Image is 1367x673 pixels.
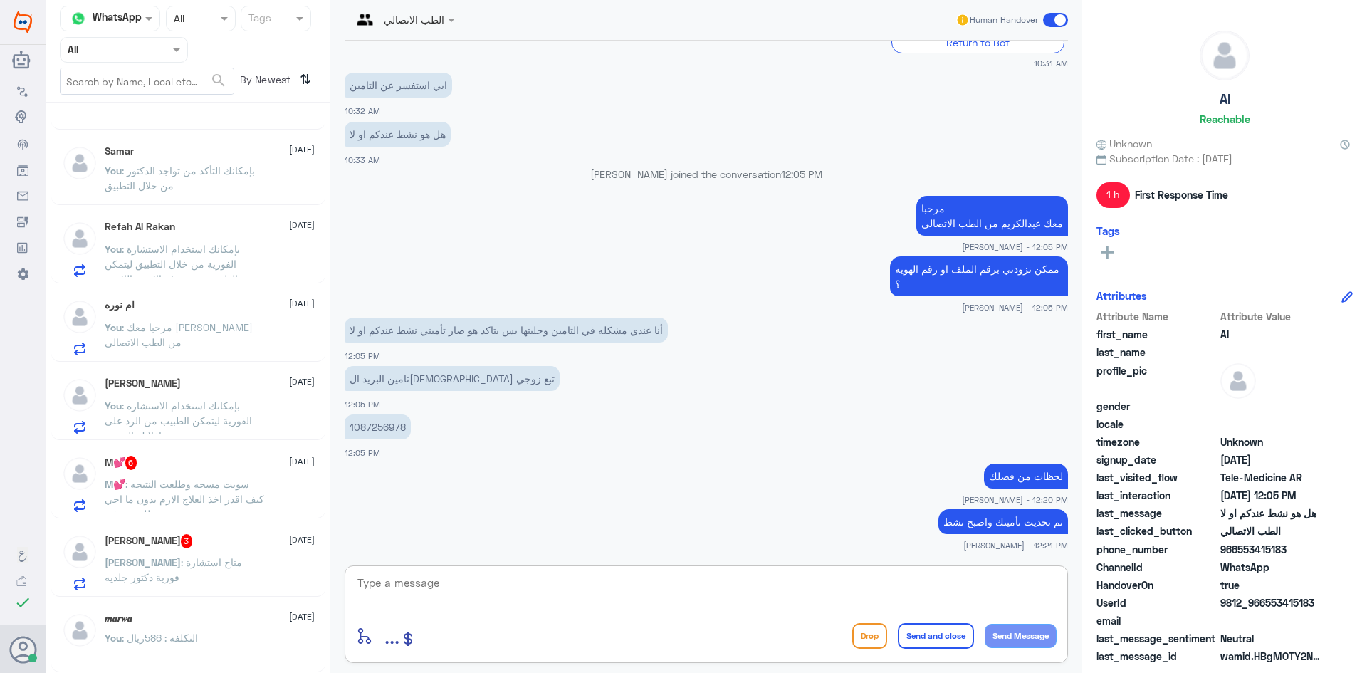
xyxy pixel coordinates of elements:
[1220,560,1324,575] span: 2
[105,400,252,442] span: : بإمكانك استخدام الاستشارة الفورية ليتمكن الطبيب من الرد على تساؤلاتك الصحية
[1220,506,1324,521] span: هل هو نشط عندكم او لا
[1220,399,1324,414] span: null
[125,456,137,470] span: 6
[1096,542,1217,557] span: phone_number
[384,622,399,648] span: ...
[1096,136,1152,151] span: Unknown
[1096,417,1217,432] span: locale
[62,377,98,413] img: defaultAdmin.png
[345,366,560,391] p: 15/9/2025, 12:05 PM
[289,375,315,388] span: [DATE]
[105,221,175,233] h5: Refah Al Rakan
[1096,363,1217,396] span: profile_pic
[14,11,32,33] img: Widebot Logo
[105,534,193,548] h5: Ahmed Kassem
[1200,113,1250,125] h6: Reachable
[1220,327,1324,342] span: Al
[105,478,264,520] span: : سويت مسحه وطلعت النتيجه كيف اقدر اخذ العلاج الازم بدون ما اجي للمستشفى
[62,145,98,181] img: defaultAdmin.png
[105,145,134,157] h5: Samar
[181,534,193,548] span: 3
[1096,578,1217,593] span: HandoverOn
[1096,470,1217,485] span: last_visited_flow
[1220,631,1324,646] span: 0
[62,221,98,256] img: defaultAdmin.png
[1220,91,1230,108] h5: Al
[105,321,253,348] span: : مرحبا معك [PERSON_NAME] من الطب الاتصالي
[105,165,122,177] span: You
[1220,523,1324,538] span: الطب الاتصالي
[962,241,1068,253] span: [PERSON_NAME] - 12:05 PM
[962,494,1068,506] span: [PERSON_NAME] - 12:20 PM
[1220,309,1324,324] span: Attribute Value
[890,256,1068,296] p: 15/9/2025, 12:05 PM
[1220,595,1324,610] span: 9812_966553415183
[105,299,135,311] h5: ام نوره
[1096,224,1120,237] h6: Tags
[9,636,36,663] button: Avatar
[105,632,122,644] span: You
[1220,613,1324,628] span: null
[345,351,380,360] span: 12:05 PM
[1096,488,1217,503] span: last_interaction
[984,464,1068,489] p: 15/9/2025, 12:20 PM
[105,321,122,333] span: You
[1220,363,1256,399] img: defaultAdmin.png
[289,219,315,231] span: [DATE]
[105,243,122,255] span: You
[1096,649,1217,664] span: last_message_id
[345,122,451,147] p: 15/9/2025, 10:33 AM
[1096,560,1217,575] span: ChannelId
[970,14,1038,26] span: Human Handover
[68,8,89,29] img: whatsapp.png
[345,318,668,343] p: 15/9/2025, 12:05 PM
[105,400,122,412] span: You
[234,68,294,96] span: By Newest
[1220,542,1324,557] span: 966553415183
[1135,187,1228,202] span: First Response Time
[1034,57,1068,69] span: 10:31 AM
[1096,327,1217,342] span: first_name
[345,400,380,409] span: 12:05 PM
[62,456,98,491] img: defaultAdmin.png
[105,165,255,192] span: : بإمكانك التأكد من تواجد الدكتور من خلال التطبيق
[289,297,315,310] span: [DATE]
[916,196,1068,236] p: 15/9/2025, 12:05 PM
[1096,452,1217,467] span: signup_date
[963,539,1068,551] span: [PERSON_NAME] - 12:21 PM
[300,68,311,91] i: ⇅
[105,556,181,568] span: [PERSON_NAME]
[1220,452,1324,467] span: 2025-09-15T07:30:50.698Z
[1096,631,1217,646] span: last_message_sentiment
[210,72,227,89] span: search
[62,299,98,335] img: defaultAdmin.png
[938,509,1068,534] p: 15/9/2025, 12:21 PM
[345,167,1068,182] p: [PERSON_NAME] joined the conversation
[1096,523,1217,538] span: last_clicked_button
[210,69,227,93] button: search
[289,455,315,468] span: [DATE]
[1096,309,1217,324] span: Attribute Name
[105,478,125,490] span: M💕
[891,31,1064,53] div: Return to Bot
[962,301,1068,313] span: [PERSON_NAME] - 12:05 PM
[105,243,240,285] span: : بإمكانك استخدام الاستشارة الفورية من خلال التطبيق ليتمكن الطبيب من صرف الادوية اللازمة
[105,377,181,390] h5: Norah Aljardan
[14,594,31,611] i: check
[1096,595,1217,610] span: UserId
[345,155,380,165] span: 10:33 AM
[898,623,974,649] button: Send and close
[62,612,98,648] img: defaultAdmin.png
[62,534,98,570] img: defaultAdmin.png
[345,106,380,115] span: 10:32 AM
[1220,488,1324,503] span: 2025-09-15T09:05:47.174352Z
[1220,417,1324,432] span: null
[1220,578,1324,593] span: true
[345,414,411,439] p: 15/9/2025, 12:05 PM
[1200,31,1249,80] img: defaultAdmin.png
[246,10,271,28] div: Tags
[345,448,380,457] span: 12:05 PM
[122,632,198,644] span: : التكلفة : 586ريال
[1096,151,1353,166] span: Subscription Date : [DATE]
[1096,289,1147,302] h6: Attributes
